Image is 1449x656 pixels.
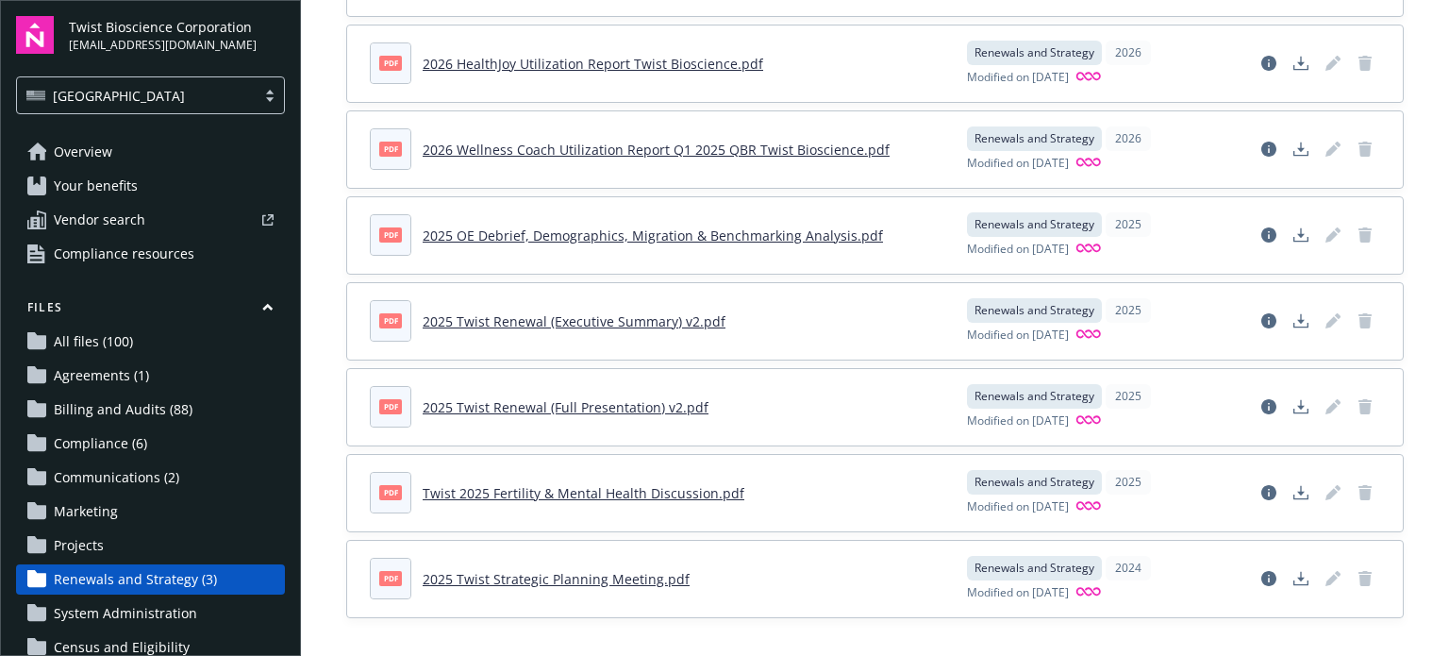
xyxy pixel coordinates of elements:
[54,239,194,269] span: Compliance resources
[379,485,402,499] span: pdf
[16,496,285,527] a: Marketing
[1254,306,1284,336] a: View file details
[1286,220,1316,250] a: Download document
[967,498,1069,516] span: Modified on [DATE]
[53,86,185,106] span: [GEOGRAPHIC_DATA]
[1286,478,1316,508] a: Download document
[1106,384,1151,409] div: 2025
[967,155,1069,173] span: Modified on [DATE]
[967,241,1069,259] span: Modified on [DATE]
[16,395,285,425] a: Billing and Audits (88)
[1350,134,1380,164] span: Delete document
[16,361,285,391] a: Agreements (1)
[379,142,402,156] span: pdf
[1286,563,1316,594] a: Download document
[423,570,690,588] a: 2025 Twist Strategic Planning Meeting.pdf
[1254,48,1284,78] a: View file details
[16,239,285,269] a: Compliance resources
[974,130,1094,147] span: Renewals and Strategy
[16,327,285,357] a: All files (100)
[54,429,147,459] span: Compliance (6)
[1350,563,1380,594] span: Delete document
[423,484,744,502] a: Twist 2025 Fertility & Mental Health Discussion.pdf
[974,474,1094,491] span: Renewals and Strategy
[1350,392,1380,422] a: Delete document
[1254,220,1284,250] a: View file details
[1318,478,1348,508] span: Edit document
[26,86,246,106] span: [GEOGRAPHIC_DATA]
[16,137,285,167] a: Overview
[54,564,217,595] span: Renewals and Strategy (3)
[1286,134,1316,164] a: Download document
[967,584,1069,602] span: Modified on [DATE]
[974,302,1094,319] span: Renewals and Strategy
[1254,134,1284,164] a: View file details
[54,137,112,167] span: Overview
[379,227,402,242] span: pdf
[423,312,725,330] a: 2025 Twist Renewal (Executive Summary) v2.pdf
[54,530,104,561] span: Projects
[54,496,118,527] span: Marketing
[974,44,1094,61] span: Renewals and Strategy
[16,598,285,629] a: System Administration
[54,598,197,629] span: System Administration
[54,395,192,425] span: Billing and Audits (88)
[1106,556,1151,580] div: 2024
[54,327,133,357] span: All files (100)
[1286,392,1316,422] a: Download document
[1318,134,1348,164] span: Edit document
[423,227,883,244] a: 2025 OE Debrief, Demographics, Migration & Benchmarking Analysis.pdf
[16,16,54,54] img: navigator-logo.svg
[1286,306,1316,336] a: Download document
[1318,392,1348,422] span: Edit document
[1350,478,1380,508] span: Delete document
[1106,470,1151,495] div: 2025
[1318,563,1348,594] span: Edit document
[1106,212,1151,237] div: 2025
[423,398,708,416] a: 2025 Twist Renewal (Full Presentation) v2.pdf
[16,429,285,459] a: Compliance (6)
[423,141,890,159] a: 2026 Wellness Coach Utilization Report Q1 2025 QBR Twist Bioscience.pdf
[379,571,402,585] span: pdf
[54,361,149,391] span: Agreements (1)
[1286,48,1316,78] a: Download document
[967,327,1069,345] span: Modified on [DATE]
[1254,392,1284,422] a: View file details
[1254,563,1284,594] a: View file details
[1318,220,1348,250] span: Edit document
[69,16,285,54] button: Twist Bioscience Corporation[EMAIL_ADDRESS][DOMAIN_NAME]
[16,463,285,493] a: Communications (2)
[1318,306,1348,336] span: Edit document
[16,530,285,561] a: Projects
[974,388,1094,405] span: Renewals and Strategy
[974,560,1094,577] span: Renewals and Strategy
[1106,126,1151,151] div: 2026
[967,69,1069,87] span: Modified on [DATE]
[16,171,285,201] a: Your benefits
[54,463,179,493] span: Communications (2)
[1318,48,1348,78] span: Edit document
[1106,298,1151,323] div: 2025
[1350,306,1380,336] span: Delete document
[1350,220,1380,250] span: Delete document
[1350,48,1380,78] span: Delete document
[16,205,285,235] a: Vendor search
[16,299,285,323] button: Files
[379,56,402,70] span: pdf
[69,37,257,54] span: [EMAIL_ADDRESS][DOMAIN_NAME]
[967,412,1069,430] span: Modified on [DATE]
[423,55,763,73] a: 2026 HealthJoy Utilization Report Twist Bioscience.pdf
[1254,478,1284,508] a: View file details
[54,205,145,235] span: Vendor search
